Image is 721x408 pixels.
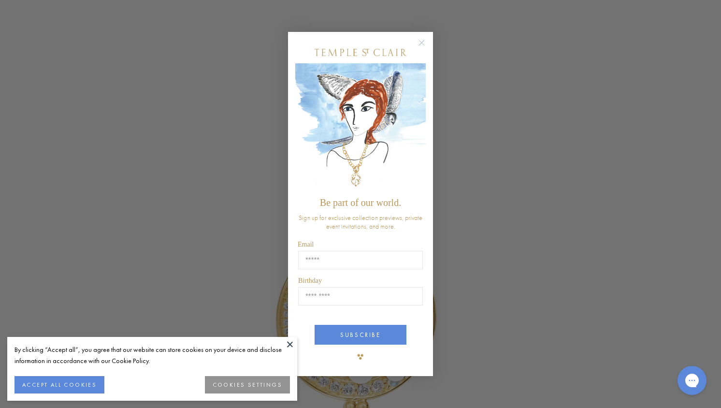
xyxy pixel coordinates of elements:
[205,376,290,393] button: COOKIES SETTINGS
[298,251,423,269] input: Email
[420,42,433,54] button: Close dialog
[299,213,422,231] span: Sign up for exclusive collection previews, private event invitations, and more.
[673,363,711,398] iframe: Gorgias live chat messenger
[315,49,406,56] img: Temple St. Clair
[298,241,314,248] span: Email
[315,325,406,345] button: SUBSCRIBE
[320,197,401,208] span: Be part of our world.
[14,344,290,366] div: By clicking “Accept all”, you agree that our website can store cookies on your device and disclos...
[298,277,322,284] span: Birthday
[14,376,104,393] button: ACCEPT ALL COOKIES
[295,63,426,192] img: c4a9eb12-d91a-4d4a-8ee0-386386f4f338.jpeg
[351,347,370,366] img: TSC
